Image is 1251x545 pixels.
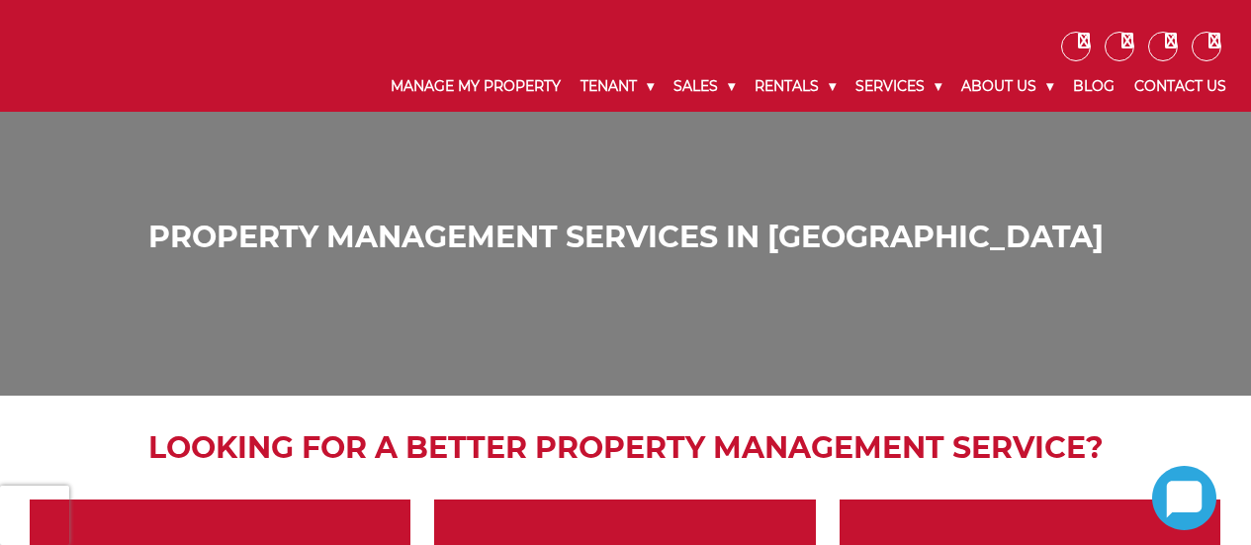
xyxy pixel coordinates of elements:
[951,61,1063,112] a: About Us
[15,31,194,80] img: Noonan Real Estate Agency
[20,220,1231,255] h1: Property Management Services in [GEOGRAPHIC_DATA]
[1063,61,1124,112] a: Blog
[664,61,745,112] a: Sales
[571,61,664,112] a: Tenant
[846,61,951,112] a: Services
[20,425,1231,470] h2: Looking for a better property management service?
[745,61,846,112] a: Rentals
[381,61,571,112] a: Manage My Property
[1124,61,1236,112] a: Contact Us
